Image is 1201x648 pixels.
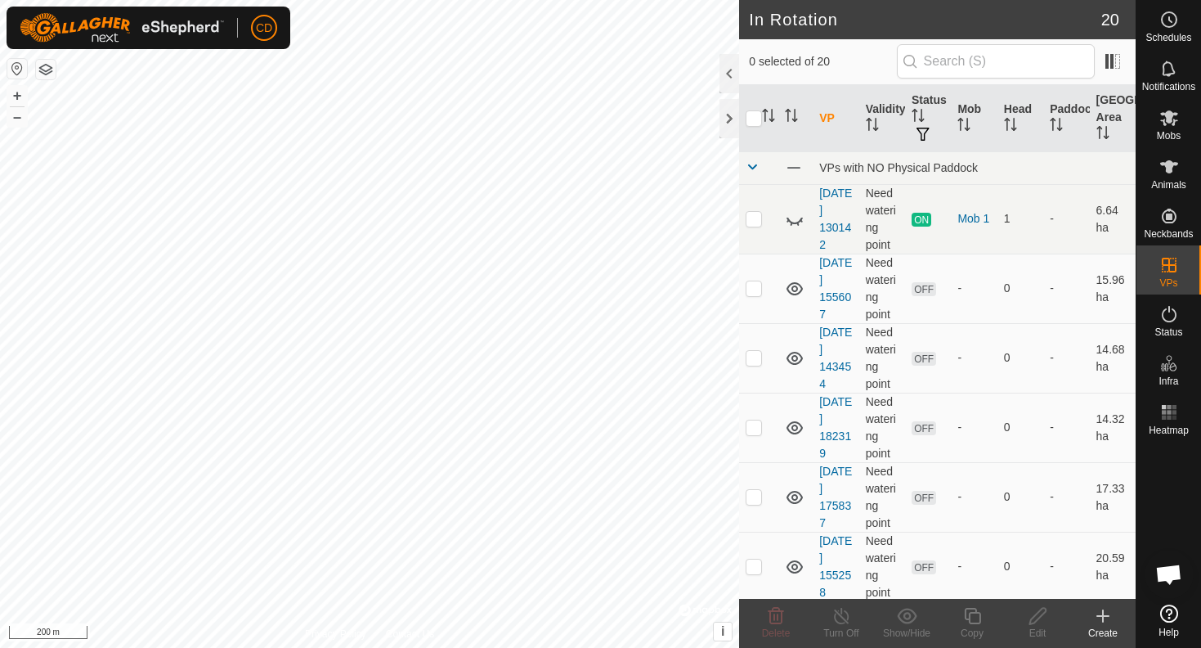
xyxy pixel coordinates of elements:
button: i [714,623,732,641]
button: Map Layers [36,60,56,79]
td: 14.32 ha [1090,393,1136,462]
td: 17.33 ha [1090,462,1136,532]
th: VP [813,85,858,152]
span: ON [912,213,931,227]
div: - [957,280,990,297]
td: Need watering point [859,254,905,323]
span: i [721,624,724,638]
button: Reset Map [7,59,27,79]
span: Schedules [1145,33,1191,43]
td: Need watering point [859,532,905,601]
td: 1 [997,184,1043,254]
span: CD [256,20,272,37]
a: Contact Us [386,627,434,641]
th: Validity [859,85,905,152]
a: [DATE] 175837 [819,465,852,529]
a: [DATE] 155607 [819,256,852,321]
div: Edit [1005,626,1070,641]
a: [DATE] 143454 [819,326,852,390]
span: 20 [1101,7,1119,32]
td: - [1043,184,1089,254]
td: Need watering point [859,323,905,393]
th: Status [905,85,951,152]
div: Show/Hide [874,626,939,641]
div: Mob 1 [957,210,990,227]
span: Heatmap [1149,425,1189,435]
button: + [7,86,27,106]
td: 0 [997,254,1043,323]
span: Mobs [1157,131,1181,141]
div: - [957,349,990,367]
p-sorticon: Activate to sort [762,111,775,124]
input: Search (S) [897,44,1095,79]
td: Need watering point [859,184,905,254]
td: 0 [997,323,1043,393]
span: Notifications [1142,82,1195,92]
td: - [1043,254,1089,323]
span: OFF [912,352,936,366]
div: - [957,488,990,506]
span: Help [1158,628,1179,637]
td: 20.59 ha [1090,532,1136,601]
p-sorticon: Activate to sort [912,111,925,124]
span: OFF [912,421,936,435]
td: 15.96 ha [1090,254,1136,323]
p-sorticon: Activate to sort [1096,128,1109,142]
a: [DATE] 182319 [819,395,852,460]
td: 0 [997,532,1043,601]
span: OFF [912,282,936,296]
td: - [1043,462,1089,532]
th: Head [997,85,1043,152]
span: VPs [1159,278,1177,288]
span: Delete [762,628,791,639]
td: - [1043,393,1089,462]
div: VPs with NO Physical Paddock [819,161,1129,174]
td: Need watering point [859,393,905,462]
span: Neckbands [1144,229,1193,239]
td: 0 [997,393,1043,462]
div: - [957,558,990,575]
span: Animals [1151,180,1186,190]
th: Paddock [1043,85,1089,152]
span: 0 selected of 20 [749,53,896,70]
a: [DATE] 155258 [819,534,852,599]
th: [GEOGRAPHIC_DATA] Area [1090,85,1136,152]
td: Need watering point [859,462,905,532]
a: Privacy Policy [305,627,366,641]
span: OFF [912,491,936,505]
h2: In Rotation [749,10,1101,29]
div: Open chat [1145,550,1194,599]
th: Mob [951,85,997,152]
p-sorticon: Activate to sort [866,120,879,133]
td: - [1043,323,1089,393]
p-sorticon: Activate to sort [957,120,970,133]
div: Turn Off [809,626,874,641]
div: Create [1070,626,1136,641]
p-sorticon: Activate to sort [1004,120,1017,133]
div: - [957,419,990,436]
span: Infra [1158,376,1178,386]
a: [DATE] 130142 [819,187,852,251]
div: Copy [939,626,1005,641]
a: Help [1136,598,1201,644]
button: – [7,107,27,127]
td: 14.68 ha [1090,323,1136,393]
td: 6.64 ha [1090,184,1136,254]
td: 0 [997,462,1043,532]
span: OFF [912,560,936,574]
td: - [1043,532,1089,601]
p-sorticon: Activate to sort [1050,120,1063,133]
img: Gallagher Logo [20,13,224,43]
p-sorticon: Activate to sort [785,111,798,124]
span: Status [1154,327,1182,337]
